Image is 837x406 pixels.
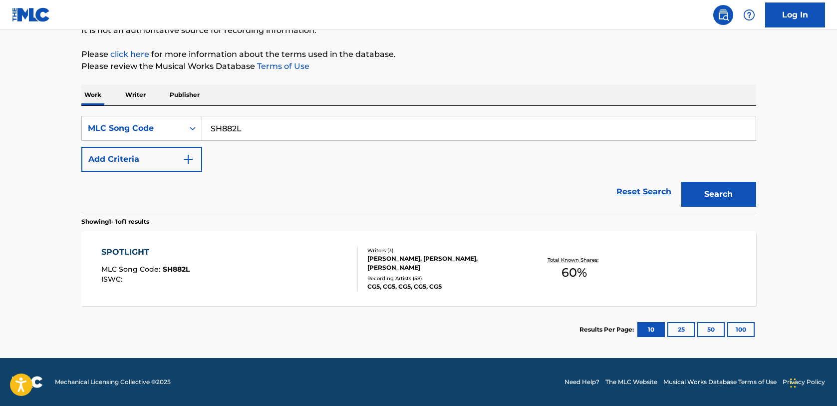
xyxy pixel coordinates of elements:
span: Mechanical Licensing Collective © 2025 [55,378,171,387]
img: 9d2ae6d4665cec9f34b9.svg [182,153,194,165]
a: Reset Search [611,181,676,203]
span: MLC Song Code : [101,265,163,274]
p: Publisher [167,84,203,105]
a: The MLC Website [605,378,657,387]
div: Help [739,5,759,25]
p: Total Known Shares: [548,256,601,264]
div: Drag [790,368,796,398]
a: click here [110,49,149,59]
span: 60 % [561,264,587,282]
a: Privacy Policy [783,378,825,387]
div: [PERSON_NAME], [PERSON_NAME], [PERSON_NAME] [367,254,518,272]
button: 10 [637,322,665,337]
div: MLC Song Code [88,122,178,134]
button: 25 [667,322,695,337]
iframe: Chat Widget [787,358,837,406]
img: help [743,9,755,21]
img: search [717,9,729,21]
form: Search Form [81,116,756,212]
div: CG5, CG5, CG5, CG5, CG5 [367,282,518,291]
a: Need Help? [564,378,599,387]
p: It is not an authoritative source for recording information. [81,24,756,36]
div: Writers ( 3 ) [367,247,518,254]
p: Writer [122,84,149,105]
div: SPOTLIGHT [101,246,190,258]
a: Musical Works Database Terms of Use [663,378,777,387]
button: Add Criteria [81,147,202,172]
span: ISWC : [101,275,125,284]
a: SPOTLIGHTMLC Song Code:SH882LISWC:Writers (3)[PERSON_NAME], [PERSON_NAME], [PERSON_NAME]Recording... [81,231,756,306]
div: Recording Artists ( 58 ) [367,275,518,282]
p: Please review the Musical Works Database [81,60,756,72]
p: Please for more information about the terms used in the database. [81,48,756,60]
button: 100 [727,322,755,337]
img: MLC Logo [12,7,50,22]
span: SH882L [163,265,190,274]
a: Log In [765,2,825,27]
p: Showing 1 - 1 of 1 results [81,217,149,226]
a: Terms of Use [255,61,309,71]
button: Search [681,182,756,207]
button: 50 [697,322,725,337]
a: Public Search [713,5,733,25]
p: Results Per Page: [579,325,636,334]
p: Work [81,84,104,105]
img: logo [12,376,43,388]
